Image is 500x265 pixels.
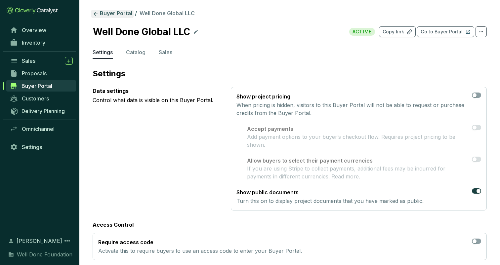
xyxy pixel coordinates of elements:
[93,24,190,39] p: Well Done Global LLC
[247,157,469,165] p: Allow buyers to select their payment currencies
[22,57,35,64] span: Sales
[22,126,55,132] span: Omnichannel
[159,48,172,56] p: Sales
[22,27,46,33] span: Overview
[140,10,195,17] span: Well Done Global LLC
[247,165,469,180] p: If you are using Stripe to collect payments, additional fees may be incurred for payments in diff...
[236,197,424,205] p: Turn this on to display project documents that you have marked as public.
[417,26,474,37] button: Go to Buyer Portal
[93,68,487,79] p: Settings
[22,95,49,102] span: Customers
[236,101,469,117] p: When pricing is hidden, visitors to this Buyer Portal will not be able to request or purchase cre...
[135,10,137,18] li: /
[421,28,463,35] p: Go to Buyer Portal
[91,10,134,18] a: Buyer Portal
[17,250,72,258] span: Well Done Foundation
[7,105,76,116] a: Delivery Planning
[7,24,76,36] a: Overview
[7,123,76,134] a: Omnichannel
[98,239,302,246] p: Require access code
[93,87,220,95] p: Data settings
[126,48,146,56] p: Catalog
[21,108,65,114] span: Delivery Planning
[331,173,359,180] a: Read more
[7,93,76,104] a: Customers
[383,28,404,35] p: Copy link
[7,55,76,66] a: Sales
[22,70,47,77] span: Proposals
[6,80,76,92] a: Buyer Portal
[93,48,113,56] p: Settings
[93,96,220,104] p: Control what data is visible on this Buyer Portal.
[7,68,76,79] a: Proposals
[98,247,302,254] p: Activate this to require buyers to use an access code to enter your Buyer Portal.
[247,125,469,133] p: Accept payments
[93,221,487,228] p: Access Control
[236,93,469,100] p: Show project pricing
[236,188,424,196] p: Show public documents
[349,28,375,36] span: ACTIVE
[7,37,76,48] a: Inventory
[22,144,42,150] span: Settings
[379,26,416,37] button: Copy link
[17,237,62,245] span: [PERSON_NAME]
[21,83,52,89] span: Buyer Portal
[7,141,76,153] a: Settings
[247,133,469,149] p: Add payment options to your buyer’s checkout flow. Requires project pricing to be shown.
[22,39,45,46] span: Inventory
